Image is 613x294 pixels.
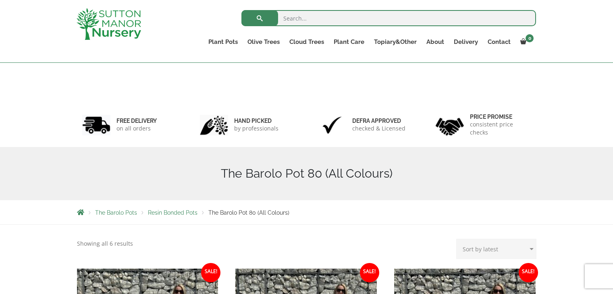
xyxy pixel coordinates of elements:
[456,239,536,259] select: Shop order
[116,124,157,133] p: on all orders
[470,113,531,120] h6: Price promise
[526,34,534,42] span: 0
[77,8,141,40] img: logo
[369,36,422,48] a: Topiary&Other
[204,36,243,48] a: Plant Pots
[285,36,329,48] a: Cloud Trees
[208,209,289,216] span: The Barolo Pot 80 (All Colours)
[82,115,110,135] img: 1.jpg
[234,124,278,133] p: by professionals
[77,239,133,248] p: Showing all 6 results
[483,36,515,48] a: Contact
[201,263,220,282] span: Sale!
[352,124,405,133] p: checked & Licensed
[329,36,369,48] a: Plant Care
[352,117,405,124] h6: Defra approved
[77,209,536,215] nav: Breadcrumbs
[77,166,536,181] h1: The Barolo Pot 80 (All Colours)
[519,263,538,282] span: Sale!
[116,117,157,124] h6: FREE DELIVERY
[148,209,197,216] a: Resin Bonded Pots
[470,120,531,137] p: consistent price checks
[234,117,278,124] h6: hand picked
[200,115,228,135] img: 2.jpg
[241,10,536,26] input: Search...
[515,36,536,48] a: 0
[95,209,137,216] a: The Barolo Pots
[360,263,379,282] span: Sale!
[422,36,449,48] a: About
[449,36,483,48] a: Delivery
[436,113,464,137] img: 4.jpg
[318,115,346,135] img: 3.jpg
[243,36,285,48] a: Olive Trees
